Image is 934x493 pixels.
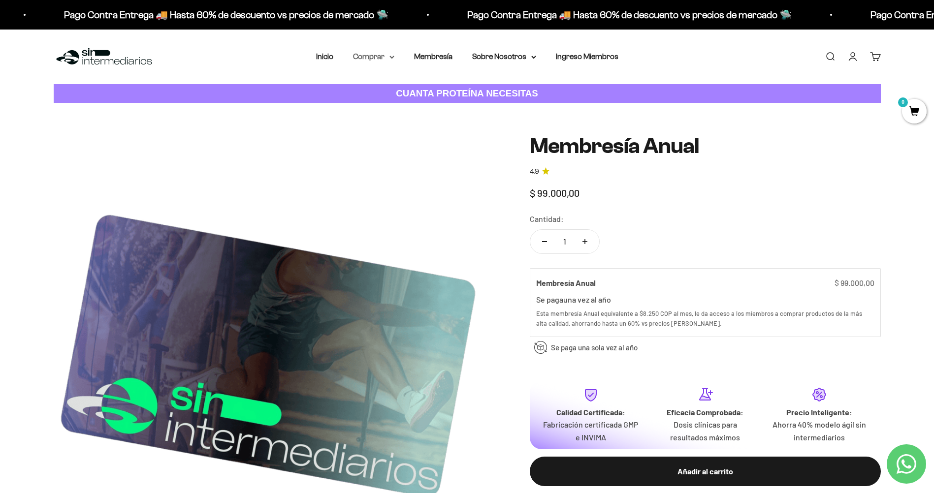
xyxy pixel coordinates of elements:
p: Ahorra 40% modelo ágil sin intermediarios [770,418,869,443]
span: Se paga una sola vez al año [551,341,638,353]
summary: Comprar [353,50,394,63]
div: Esta membresía Anual equivalente a $8.250 COP al mes, le da acceso a los miembros a comprar produ... [536,308,874,329]
label: Se paga [536,295,563,304]
div: Añadir al carrito [549,465,861,478]
p: Pago Contra Entrega 🚚 Hasta 60% de descuento vs precios de mercado 🛸 [39,7,364,23]
button: Reducir cantidad [530,230,559,253]
p: Pago Contra Entrega 🚚 Hasta 60% de descuento vs precios de mercado 🛸 [443,7,767,23]
a: 0 [902,107,927,118]
span: $ 99.000,00 [835,278,874,287]
button: Aumentar cantidad [571,230,599,253]
strong: Eficacia Comprobada: [667,407,743,417]
a: Inicio [316,52,333,61]
span: 4.9 [530,166,539,177]
p: Fabricación certificada GMP e INVIMA [542,418,640,443]
p: Dosis clínicas para resultados máximos [656,418,754,443]
label: Membresía Anual [536,277,596,289]
mark: 0 [897,96,909,108]
a: CUANTA PROTEÍNA NECESITAS [54,84,881,103]
label: una vez al año [563,295,611,304]
button: Añadir al carrito [530,457,881,486]
span: $ 99.000,00 [530,187,580,199]
strong: Precio Inteligente: [786,407,852,417]
label: Cantidad: [530,213,564,225]
summary: Sobre Nosotros [472,50,536,63]
strong: Calidad Certificada: [556,407,625,417]
h1: Membresía Anual [530,134,881,158]
a: Ingreso Miembros [556,52,618,61]
a: Membresía [414,52,452,61]
strong: CUANTA PROTEÍNA NECESITAS [396,88,538,98]
a: 4.94.9 de 5.0 estrellas [530,166,881,177]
